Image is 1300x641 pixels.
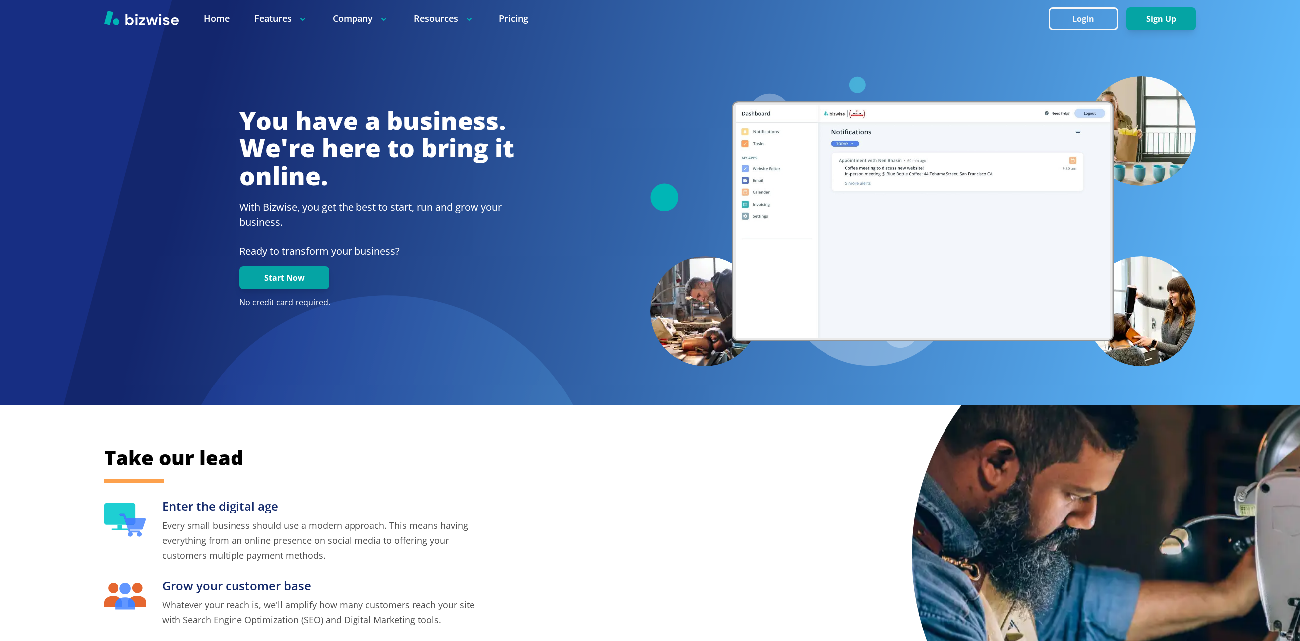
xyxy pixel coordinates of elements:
p: No credit card required. [239,297,514,308]
p: Resources [414,12,474,25]
img: Bizwise Logo [104,10,179,25]
p: Company [333,12,389,25]
a: Login [1049,14,1126,24]
p: Ready to transform your business? [239,244,514,258]
p: Features [254,12,308,25]
h2: Take our lead [104,444,851,471]
a: Start Now [239,273,329,283]
h3: Enter the digital age [162,498,477,514]
img: Enter the digital age Icon [104,503,146,537]
button: Start Now [239,266,329,289]
p: Every small business should use a modern approach. This means having everything from an online pr... [162,518,477,563]
a: Sign Up [1126,14,1196,24]
button: Sign Up [1126,7,1196,30]
h1: You have a business. We're here to bring it online. [239,107,514,190]
p: Whatever your reach is, we'll amplify how many customers reach your site with Search Engine Optim... [162,597,477,627]
a: Home [204,12,230,25]
a: Pricing [499,12,528,25]
img: Grow your customer base Icon [104,583,146,610]
button: Login [1049,7,1118,30]
h3: Grow your customer base [162,578,477,594]
h2: With Bizwise, you get the best to start, run and grow your business. [239,200,514,230]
